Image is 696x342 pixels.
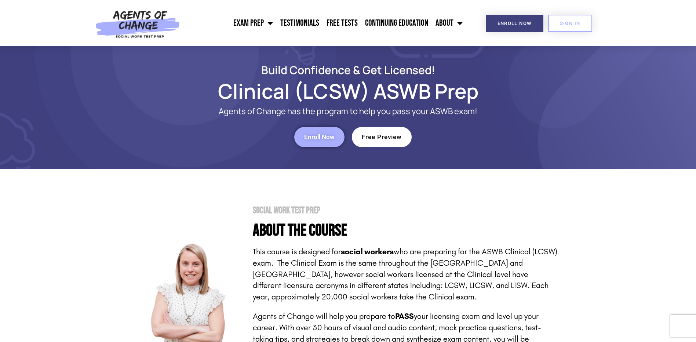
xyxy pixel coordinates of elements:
a: Enroll Now [294,127,345,147]
a: Testimonials [277,14,323,32]
a: SIGN IN [548,15,592,32]
a: Free Tests [323,14,361,32]
span: Free Preview [362,134,402,140]
span: SIGN IN [560,21,580,26]
h1: Clinical (LCSW) ASWB Prep [139,83,557,99]
h2: Social Work Test Prep [253,206,557,215]
p: Agents of Change has the program to help you pass your ASWB exam! [168,107,528,116]
span: Enroll Now [304,134,335,140]
a: Enroll Now [486,15,543,32]
p: This course is designed for who are preparing for the ASWB Clinical (LCSW) exam. The Clinical Exa... [253,246,557,303]
strong: social workers [341,247,394,256]
h4: About the Course [253,222,557,239]
h2: Build Confidence & Get Licensed! [139,65,557,75]
nav: Menu [184,14,466,32]
a: Exam Prep [230,14,277,32]
a: About [432,14,466,32]
a: Free Preview [352,127,412,147]
strong: PASS [395,312,414,321]
a: Continuing Education [361,14,432,32]
span: Enroll Now [498,21,532,26]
